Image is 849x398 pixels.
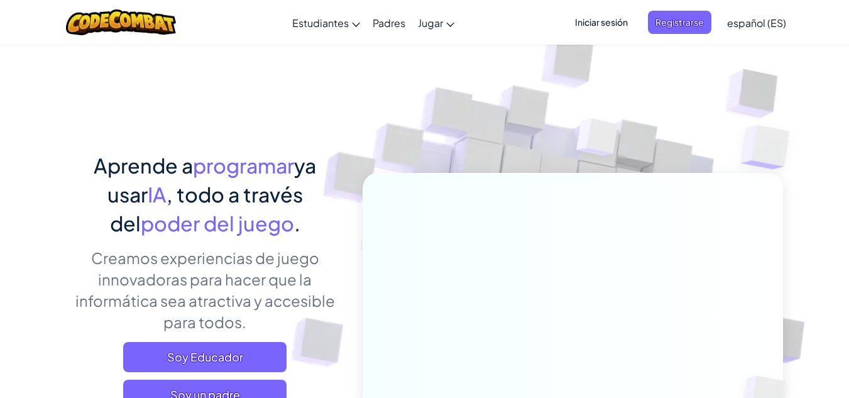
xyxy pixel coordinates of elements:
button: Iniciar sesión [567,11,635,34]
font: , todo a través del [110,182,303,236]
font: Iniciar sesión [575,16,628,28]
font: Padres [373,16,405,30]
font: Estudiantes [292,16,349,30]
img: Logotipo de CodeCombat [66,9,176,35]
font: programar [193,153,294,178]
font: poder del juego [141,211,294,236]
a: español (ES) [721,6,792,40]
a: Padres [366,6,412,40]
font: Soy Educador [167,350,243,364]
font: Aprende a [94,153,193,178]
font: español (ES) [727,16,786,30]
a: Jugar [412,6,461,40]
a: Estudiantes [286,6,366,40]
font: . [294,211,300,236]
font: Creamos experiencias de juego innovadoras para hacer que la informática sea atractiva y accesible... [75,248,335,331]
button: Registrarse [648,11,711,34]
font: Jugar [418,16,443,30]
a: Soy Educador [123,342,287,372]
img: Cubos superpuestos [552,94,643,187]
img: Cubos superpuestos [716,94,824,201]
font: Registrarse [655,16,704,28]
font: IA [148,182,167,207]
